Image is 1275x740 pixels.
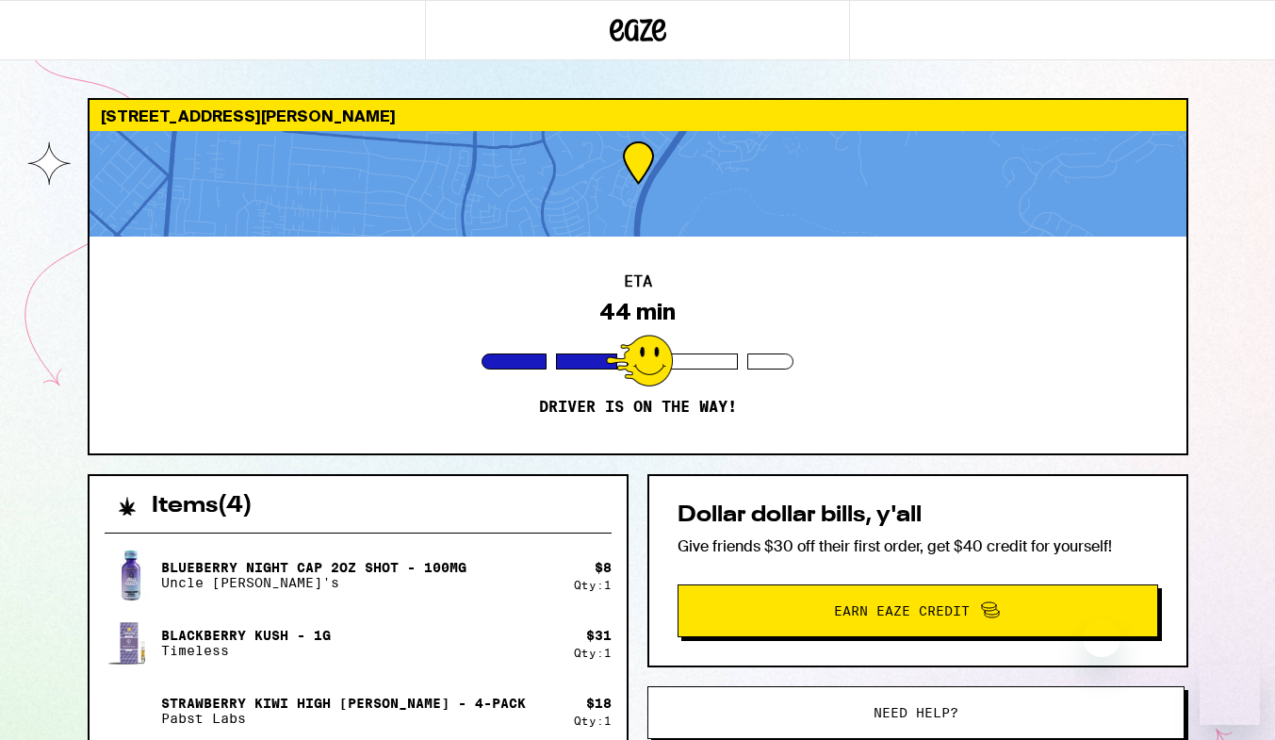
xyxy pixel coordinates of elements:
[105,549,157,601] img: Blueberry Night Cap 2oz Shot - 100mg
[647,686,1185,739] button: Need help?
[574,647,612,659] div: Qty: 1
[1083,619,1120,657] iframe: Close message
[678,584,1158,637] button: Earn Eaze Credit
[161,560,466,575] p: Blueberry Night Cap 2oz Shot - 100mg
[90,100,1186,131] div: [STREET_ADDRESS][PERSON_NAME]
[161,643,331,658] p: Timeless
[161,696,526,711] p: Strawberry Kiwi High [PERSON_NAME] - 4-Pack
[161,711,526,726] p: Pabst Labs
[539,398,737,417] p: Driver is on the way!
[874,706,958,719] span: Need help?
[834,604,970,617] span: Earn Eaze Credit
[161,575,466,590] p: Uncle [PERSON_NAME]'s
[595,560,612,575] div: $ 8
[161,628,331,643] p: Blackberry Kush - 1g
[624,274,652,289] h2: ETA
[105,617,157,669] img: Blackberry Kush - 1g
[586,628,612,643] div: $ 31
[599,299,676,325] div: 44 min
[678,504,1158,527] h2: Dollar dollar bills, y'all
[105,684,157,737] img: Strawberry Kiwi High Seltzer - 4-Pack
[152,495,253,518] h2: Items ( 4 )
[574,715,612,727] div: Qty: 1
[1200,665,1260,725] iframe: Button to launch messaging window
[586,696,612,711] div: $ 18
[574,579,612,591] div: Qty: 1
[678,536,1158,556] p: Give friends $30 off their first order, get $40 credit for yourself!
